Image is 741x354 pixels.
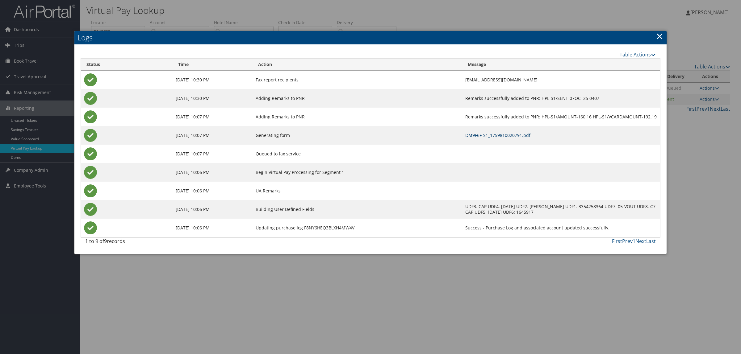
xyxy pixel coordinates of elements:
[620,51,656,58] a: Table Actions
[462,200,660,219] td: UDF3: CAP UDF4: [DATE] UDF2: [PERSON_NAME] UDF1: 3354258364 UDF7: 05-VOUT UDF8: C7-CAP UDF5: [DAT...
[173,219,253,237] td: [DATE] 10:06 PM
[253,219,462,237] td: Updating purchase log F8NY6HEQ3BLXH4MW4V
[173,108,253,126] td: [DATE] 10:07 PM
[253,59,462,71] th: Action: activate to sort column ascending
[622,238,633,245] a: Prev
[633,238,635,245] a: 1
[173,126,253,145] td: [DATE] 10:07 PM
[253,145,462,163] td: Queued to fax service
[462,108,660,126] td: Remarks successfully added to PNR: HPL-S1/AMOUNT-160.16 HPL-S1/VCARDAMOUNT-192.19
[173,163,253,182] td: [DATE] 10:06 PM
[253,200,462,219] td: Building User Defined Fields
[635,238,646,245] a: Next
[173,182,253,200] td: [DATE] 10:06 PM
[656,30,663,42] a: Close
[462,59,660,71] th: Message: activate to sort column ascending
[462,71,660,89] td: [EMAIL_ADDRESS][DOMAIN_NAME]
[173,145,253,163] td: [DATE] 10:07 PM
[253,163,462,182] td: Begin Virtual Pay Processing for Segment 1
[612,238,622,245] a: First
[253,108,462,126] td: Adding Remarks to PNR
[85,237,221,248] div: 1 to 9 of records
[462,219,660,237] td: Success - Purchase Log and associated account updated successfully.
[74,31,667,44] h2: Logs
[173,200,253,219] td: [DATE] 10:06 PM
[173,71,253,89] td: [DATE] 10:30 PM
[646,238,656,245] a: Last
[173,59,253,71] th: Time: activate to sort column ascending
[253,71,462,89] td: Fax report recipients
[253,89,462,108] td: Adding Remarks to PNR
[253,126,462,145] td: Generating form
[104,238,107,245] span: 9
[465,132,530,138] a: DM9F6F-S1_1759810020791.pdf
[462,89,660,108] td: Remarks successfully added to PNR: HPL-S1/SENT-07OCT25 0407
[253,182,462,200] td: UA Remarks
[81,59,173,71] th: Status: activate to sort column ascending
[173,89,253,108] td: [DATE] 10:30 PM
